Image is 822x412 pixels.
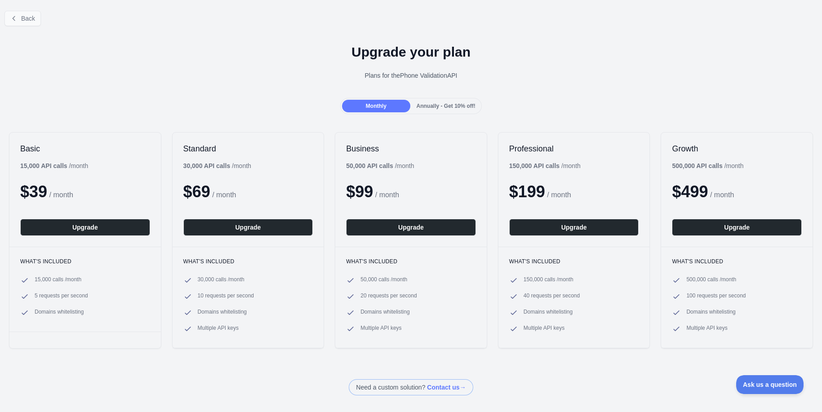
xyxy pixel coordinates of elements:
iframe: Toggle Customer Support [736,375,804,394]
div: / month [509,161,581,170]
h2: Professional [509,143,639,154]
b: 150,000 API calls [509,162,560,169]
div: / month [346,161,414,170]
h2: Business [346,143,476,154]
span: $ 199 [509,182,545,201]
span: $ 99 [346,182,373,201]
b: 50,000 API calls [346,162,393,169]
